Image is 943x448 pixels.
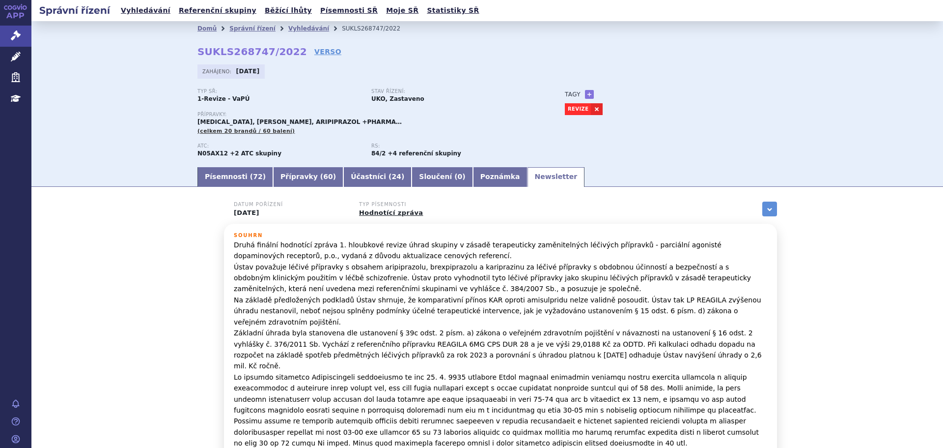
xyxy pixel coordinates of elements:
[31,3,118,17] h2: Správní řízení
[359,209,423,216] a: Hodnotící zpráva
[236,68,260,75] strong: [DATE]
[197,112,545,118] p: Přípravky:
[317,4,381,17] a: Písemnosti SŘ
[202,67,233,75] span: Zahájeno:
[253,173,262,180] span: 72
[234,233,767,239] h3: Souhrn
[197,119,402,125] span: [MEDICAL_DATA], [PERSON_NAME], ARIPIPRAZOL +PHARMA…
[197,128,295,134] span: (celkem 20 brandů / 60 balení)
[391,173,401,180] span: 24
[197,25,217,32] a: Domů
[230,150,281,157] strong: +2 ATC skupiny
[197,143,361,149] p: ATC:
[176,4,259,17] a: Referenční skupiny
[371,150,386,157] strong: antipsychotika třetí volby - speciální, p.o.
[288,25,329,32] a: Vyhledávání
[359,202,472,208] h3: Typ písemnosti
[197,89,361,94] p: Typ SŘ:
[197,46,307,58] strong: SUKLS268747/2022
[371,143,535,149] p: RS:
[473,167,527,187] a: Poznámka
[527,167,585,187] a: Newsletter
[323,173,333,180] span: 60
[424,4,482,17] a: Statistiky SŘ
[585,90,594,99] a: +
[762,202,777,216] a: zobrazit vše
[262,4,315,17] a: Běžící lhůty
[197,150,228,157] strong: ARIPIPRAZOL
[234,209,347,217] p: [DATE]
[197,95,250,102] strong: 1-Revize - VaPÚ
[197,167,273,187] a: Písemnosti (72)
[412,167,472,187] a: Sloučení (0)
[273,167,343,187] a: Přípravky (60)
[371,89,535,94] p: Stav řízení:
[343,167,412,187] a: Účastníci (24)
[565,89,581,100] h3: Tagy
[229,25,276,32] a: Správní řízení
[371,95,424,102] strong: UKO, Zastaveno
[342,21,413,36] li: SUKLS268747/2022
[234,202,347,208] h3: Datum pořízení
[565,103,591,115] a: REVIZE
[388,150,461,157] strong: +4 referenční skupiny
[383,4,421,17] a: Moje SŘ
[458,173,463,180] span: 0
[118,4,173,17] a: Vyhledávání
[314,47,341,57] a: VERSO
